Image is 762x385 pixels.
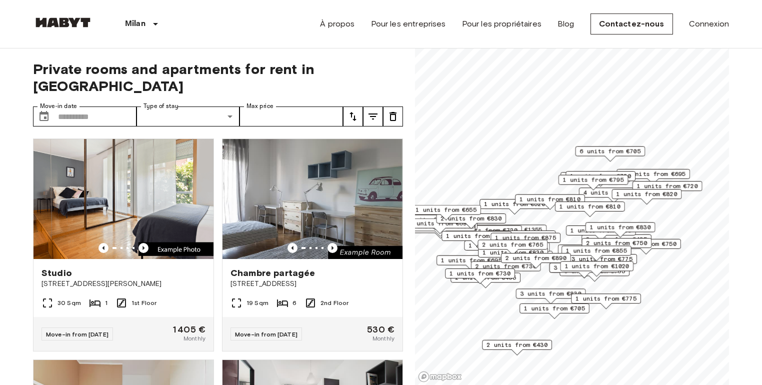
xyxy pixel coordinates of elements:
a: Marketing picture of unit IT-14-001-002-01HPrevious imagePrevious imageStudio[STREET_ADDRESS][PER... [33,138,214,351]
img: Marketing picture of unit IT-14-001-002-01H [33,139,213,259]
span: 2 units from €720 [456,226,517,235]
button: Previous image [287,243,297,253]
div: Map marker [480,242,550,257]
span: 1 units from €810 [559,202,620,211]
div: Map marker [405,218,475,234]
span: 2 units from €750 [586,238,647,247]
span: 1 units from €830 [482,248,543,257]
span: 1 units from €775 [575,294,636,303]
div: Map marker [566,225,636,241]
span: 1 units from €720 [637,181,698,190]
div: Map marker [575,146,645,161]
div: Map marker [477,239,547,255]
div: Map marker [565,171,635,186]
div: Map marker [483,251,553,266]
div: Map marker [561,245,631,261]
button: Previous image [98,243,108,253]
div: Map marker [471,261,541,277]
span: 1 units from €720 [565,172,626,181]
span: 3 units from €830 [520,289,581,298]
span: 3 units from €1235 [562,245,627,254]
a: Pour les propriétaires [462,18,541,30]
span: Chambre partagée [230,267,315,279]
div: Map marker [558,175,628,190]
span: 1 units from €810 [519,195,580,204]
div: Map marker [501,253,571,268]
div: Map marker [560,172,630,187]
span: 10 units from €695 [621,169,685,178]
div: Map marker [464,240,534,256]
button: tune [363,106,383,126]
button: Previous image [327,243,337,253]
span: 2 units from €730 [475,262,536,271]
span: Move-in from [DATE] [235,330,297,338]
span: 1 units from €685 [446,231,507,240]
div: Map marker [585,222,655,237]
button: Previous image [138,243,148,253]
span: [STREET_ADDRESS] [230,279,394,289]
div: Map marker [612,189,682,204]
div: Map marker [478,247,548,263]
div: Map marker [436,255,506,271]
div: Map marker [567,254,637,269]
div: Map marker [436,213,506,229]
span: 1 units from €830 [590,222,651,231]
img: Marketing picture of unit IT-14-029-003-04H [222,139,402,259]
span: 2 units from €810 [490,231,551,240]
a: À propos [320,18,354,30]
span: 1 [105,298,107,307]
p: Milan [125,18,145,30]
span: 1 405 € [173,325,205,334]
a: Mapbox logo [418,371,462,382]
img: Habyt [33,17,93,27]
span: [STREET_ADDRESS][PERSON_NAME] [41,279,205,289]
span: 1 units from €730 [449,269,510,278]
span: 1 units from €875 [495,233,556,242]
div: Map marker [558,244,631,260]
span: 30 Sqm [57,298,81,307]
span: 2nd Floor [320,298,348,307]
span: 2 units from €430 [486,340,547,349]
div: Map marker [405,221,475,236]
div: Map marker [581,238,651,253]
a: Pour les entreprises [371,18,446,30]
button: tune [343,106,363,126]
span: 2 units from €765 [482,240,543,249]
div: Map marker [549,262,619,278]
div: Map marker [445,268,515,284]
div: Map marker [405,223,475,238]
div: Map marker [616,169,690,184]
div: Map marker [450,272,520,288]
div: Map marker [452,225,522,241]
span: 1 units from €820 [616,189,677,198]
a: Marketing picture of unit IT-14-029-003-04HPrevious imagePrevious imageChambre partagée[STREET_AD... [222,138,403,351]
span: Monthly [183,334,205,343]
span: 1 units from €785 [570,226,631,235]
span: 6 [292,298,296,307]
button: tune [383,106,403,126]
span: 1 units from €705 [468,241,529,250]
span: 2 units from €750 [615,239,676,248]
div: Map marker [555,201,625,217]
div: Map marker [519,303,589,319]
div: Map marker [560,261,633,276]
span: 6 units from €705 [579,146,640,155]
div: Map marker [515,194,585,210]
a: Contactez-nous [590,13,673,34]
label: Max price [246,102,273,110]
span: Studio [41,267,72,279]
span: 2 units from €465 [455,273,516,282]
div: Map marker [611,239,681,254]
span: 2 units from €890 [505,253,566,262]
label: Move-in date [40,102,77,110]
span: 1 units from €855 [566,246,627,255]
div: Map marker [490,233,560,248]
button: Choose date [34,106,54,126]
span: Move-in from [DATE] [46,330,108,338]
span: 3 units from €785 [554,263,615,272]
div: Map marker [486,230,556,246]
span: 1 units from €720 [570,171,631,180]
span: 2 units from €830 [440,214,501,223]
span: Monthly [372,334,394,343]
